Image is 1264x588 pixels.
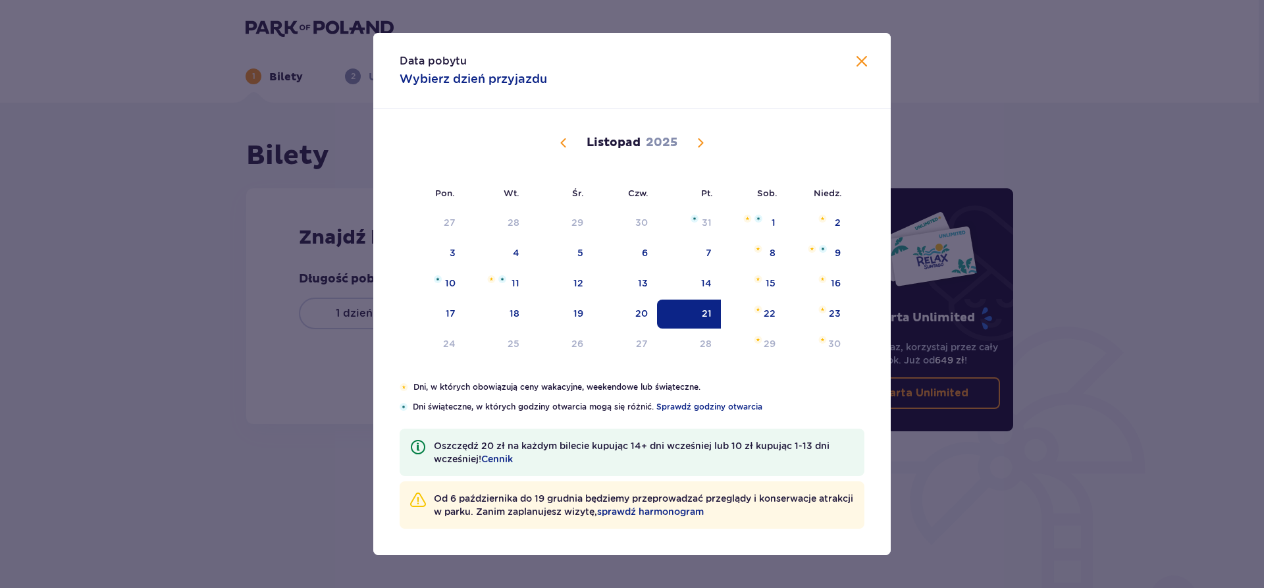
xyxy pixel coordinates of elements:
p: Dni, w których obowiązują ceny wakacyjne, weekendowe lub świąteczne. [413,381,864,393]
td: Data niedostępna. niedziela, 30 listopada 2025 [785,330,850,359]
td: Pomarańczowa gwiazdkaNiebieska gwiazdka1 [721,209,785,238]
div: 8 [770,246,776,259]
small: Sob. [757,188,777,198]
div: 9 [835,246,841,259]
td: 18 [465,300,529,329]
div: 2 [835,216,841,229]
td: 17 [400,300,465,329]
div: 28 [700,337,712,350]
div: 21 [702,307,712,320]
td: Niebieska gwiazdka10 [400,269,465,298]
p: Oszczędź 20 zł na każdym bilecie kupując 14+ dni wcześniej lub 10 zł kupując 1-13 dni wcześniej! [434,439,854,466]
div: 19 [573,307,583,320]
td: 7 [657,239,721,268]
button: Zamknij [854,54,870,70]
small: Śr. [572,188,584,198]
img: Pomarańczowa gwiazdka [818,215,827,223]
p: Dni świąteczne, w których godziny otwarcia mogą się różnić. [413,401,864,413]
td: 12 [529,269,592,298]
img: Pomarańczowa gwiazdka [818,275,827,283]
td: 13 [592,269,658,298]
small: Czw. [628,188,648,198]
img: Niebieska gwiazdka [754,215,762,223]
td: Pomarańczowa gwiazdka22 [721,300,785,329]
td: 4 [465,239,529,268]
td: 5 [529,239,592,268]
img: Niebieska gwiazdka [400,403,408,411]
a: Cennik [481,452,513,466]
p: Wybierz dzień przyjazdu [400,71,547,87]
div: 27 [444,216,456,229]
p: 2025 [646,135,677,151]
div: 3 [450,246,456,259]
td: Data niedostępna. wtorek, 25 listopada 2025 [465,330,529,359]
div: 30 [828,337,841,350]
small: Pt. [701,188,713,198]
img: Pomarańczowa gwiazdka [743,215,752,223]
div: 26 [571,337,583,350]
td: 27 [400,209,465,238]
img: Pomarańczowa gwiazdka [754,306,762,313]
img: Pomarańczowa gwiazdka [818,336,827,344]
a: sprawdź harmonogram [597,505,704,518]
div: 10 [445,277,456,290]
p: Data pobytu [400,54,467,68]
div: 5 [577,246,583,259]
td: 19 [529,300,592,329]
div: 31 [702,216,712,229]
div: 18 [510,307,519,320]
td: Pomarańczowa gwiazdka16 [785,269,850,298]
div: 14 [701,277,712,290]
td: 30 [592,209,658,238]
td: Niebieska gwiazdka31 [657,209,721,238]
div: 16 [831,277,841,290]
td: 29 [529,209,592,238]
div: 17 [446,307,456,320]
div: 7 [706,246,712,259]
div: 13 [638,277,648,290]
div: 30 [635,216,648,229]
td: Data zaznaczona. piątek, 21 listopada 2025 [657,300,721,329]
p: Listopad [587,135,641,151]
small: Niedz. [814,188,842,198]
img: Pomarańczowa gwiazdka [754,275,762,283]
div: 29 [571,216,583,229]
td: Data niedostępna. sobota, 29 listopada 2025 [721,330,785,359]
img: Pomarańczowa gwiazdka [808,245,816,253]
td: 14 [657,269,721,298]
div: 15 [766,277,776,290]
td: Data niedostępna. środa, 26 listopada 2025 [529,330,592,359]
td: 20 [592,300,658,329]
img: Pomarańczowa gwiazdka [754,245,762,253]
div: 6 [642,246,648,259]
div: 29 [764,337,776,350]
img: Niebieska gwiazdka [691,215,698,223]
div: 20 [635,307,648,320]
div: 1 [772,216,776,229]
td: 28 [465,209,529,238]
div: 11 [512,277,519,290]
img: Niebieska gwiazdka [434,275,442,283]
div: 27 [636,337,648,350]
td: Pomarańczowa gwiazdka15 [721,269,785,298]
a: Sprawdź godziny otwarcia [656,401,762,413]
div: 25 [508,337,519,350]
td: Pomarańczowa gwiazdkaNiebieska gwiazdka11 [465,269,529,298]
img: Pomarańczowa gwiazdka [818,306,827,313]
td: Data niedostępna. piątek, 28 listopada 2025 [657,330,721,359]
div: 22 [764,307,776,320]
td: Pomarańczowa gwiazdka2 [785,209,850,238]
td: Pomarańczowa gwiazdka8 [721,239,785,268]
td: 3 [400,239,465,268]
td: 6 [592,239,658,268]
td: Pomarańczowa gwiazdkaNiebieska gwiazdka9 [785,239,850,268]
small: Wt. [504,188,519,198]
img: Pomarańczowa gwiazdka [400,383,408,391]
img: Pomarańczowa gwiazdka [754,336,762,344]
img: Niebieska gwiazdka [498,275,506,283]
div: 23 [829,307,841,320]
img: Niebieska gwiazdka [819,245,827,253]
td: Data niedostępna. poniedziałek, 24 listopada 2025 [400,330,465,359]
